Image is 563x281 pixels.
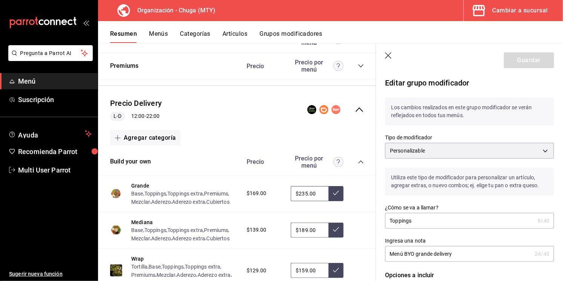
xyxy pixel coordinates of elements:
[385,168,554,195] p: Utiliza este tipo de modificador para personalizar un artículo, agregar extras, o nuevo combos; e...
[110,98,162,109] button: Precio Delivery
[110,188,122,200] img: Preview
[83,20,89,26] button: open_drawer_menu
[204,226,228,234] button: Premiums
[358,159,364,165] button: collapse-category-row
[291,263,328,278] input: Sin ajuste
[156,271,175,279] button: Mezclar
[131,263,147,270] button: Tortilla
[291,223,328,238] input: Sin ajuste
[172,235,205,242] button: Aderezo extra
[9,270,92,278] span: Sugerir nueva función
[131,235,150,242] button: Mezclar
[151,198,171,206] button: Aderezo
[172,198,205,206] button: Aderezo extra
[167,190,203,197] button: Toppings extra
[144,226,166,234] button: Toppings
[131,198,150,206] button: Mezclar
[8,45,93,61] button: Pregunta a Parrot AI
[177,271,196,279] button: Aderezo
[385,271,554,280] p: Opciones a incluir
[18,165,92,175] span: Multi User Parrot
[385,77,554,89] p: Editar grupo modificador
[239,63,287,70] div: Precio
[131,226,143,234] button: Base
[180,30,211,43] button: Categorías
[18,129,82,138] span: Ayuda
[110,62,138,70] button: Premiums
[131,255,144,263] button: Wrap
[18,95,92,105] span: Suscripción
[149,30,168,43] button: Menús
[149,263,161,270] button: Base
[131,226,239,242] div: , , , , , , ,
[207,235,230,242] button: Cubiertos
[198,271,231,279] button: Aderezo extra
[131,271,155,279] button: Premiums
[98,92,376,127] div: collapse-menu-row
[385,205,554,211] label: ¿Cómo se va a llamar?
[110,130,181,146] button: Agregar categoría
[222,30,247,43] button: Artículos
[247,267,267,275] span: $129.00
[204,190,228,197] button: Premiums
[131,190,143,197] button: Base
[18,76,92,86] span: Menú
[110,264,122,276] img: Preview
[390,147,425,154] span: Personalizable
[110,157,151,166] button: Build your own
[291,155,344,169] div: Precio por menú
[5,55,93,63] a: Pregunta a Parrot AI
[385,98,554,125] p: Los cambios realizados en este grupo modificador se verán reflejados en todos tus menús.
[162,263,184,270] button: Toppings
[535,250,549,258] div: 24 /40
[131,218,153,226] button: Mediana
[385,246,532,261] input: Nota de uso interno, no visible para el cliente
[110,112,124,120] span: L-D
[110,224,122,236] img: Preview
[207,198,230,206] button: Cubiertos
[247,189,267,197] span: $169.00
[259,30,322,43] button: Grupos modificadores
[185,263,220,270] button: Toppings extra
[131,182,149,189] button: Grande
[20,49,81,57] span: Pregunta a Parrot AI
[110,30,137,43] button: Resumen
[291,59,344,73] div: Precio por menú
[167,226,203,234] button: Toppings extra
[110,30,563,43] div: navigation tabs
[144,190,166,197] button: Toppings
[18,147,92,157] span: Recomienda Parrot
[131,6,215,15] h3: Organización - Chuga (MTY)
[151,235,171,242] button: Aderezo
[247,226,267,234] span: $139.00
[358,63,364,69] button: collapse-category-row
[131,189,239,206] div: , , , , , , ,
[538,217,549,224] div: 8 /40
[239,158,287,165] div: Precio
[291,186,328,201] input: Sin ajuste
[492,5,548,16] div: Cambiar a sucursal
[110,112,162,121] div: 12:00 - 22:00
[385,135,554,140] label: Tipo de modificador
[385,238,554,244] label: Ingresa una nota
